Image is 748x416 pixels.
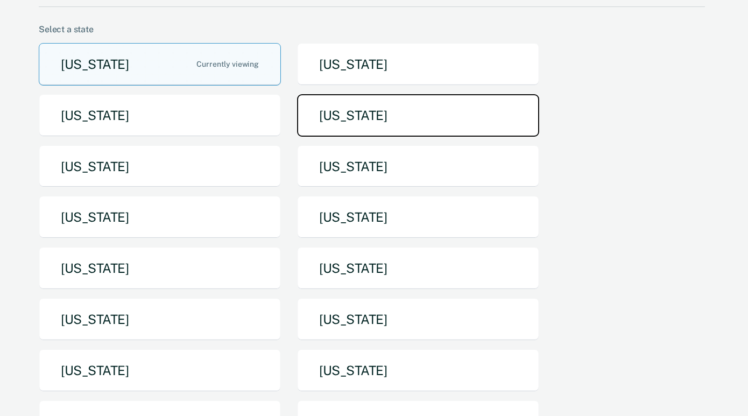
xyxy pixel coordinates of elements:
[39,298,281,341] button: [US_STATE]
[297,145,539,188] button: [US_STATE]
[297,247,539,290] button: [US_STATE]
[39,196,281,238] button: [US_STATE]
[39,94,281,137] button: [US_STATE]
[39,43,281,86] button: [US_STATE]
[39,349,281,392] button: [US_STATE]
[39,24,705,34] div: Select a state
[297,349,539,392] button: [US_STATE]
[297,94,539,137] button: [US_STATE]
[39,247,281,290] button: [US_STATE]
[297,298,539,341] button: [US_STATE]
[297,43,539,86] button: [US_STATE]
[297,196,539,238] button: [US_STATE]
[39,145,281,188] button: [US_STATE]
